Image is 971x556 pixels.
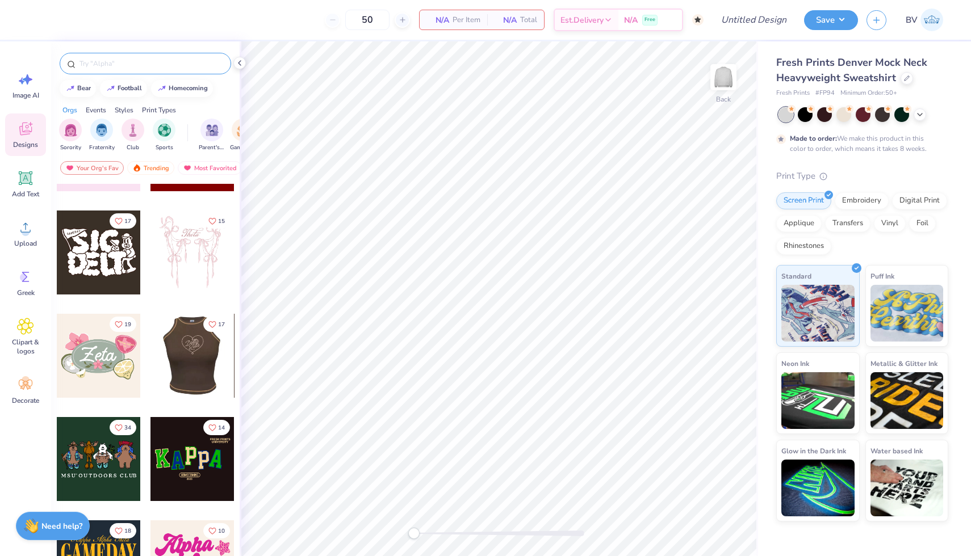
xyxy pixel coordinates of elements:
strong: Made to order: [790,134,837,143]
span: Fresh Prints Denver Mock Neck Heavyweight Sweatshirt [776,56,927,85]
input: Try "Alpha" [78,58,224,69]
input: – – [345,10,390,30]
strong: Need help? [41,521,82,532]
img: Brooke Vorona [920,9,943,31]
span: BV [906,14,918,27]
span: 34 [124,425,131,431]
div: filter for Sorority [59,119,82,152]
div: Print Types [142,105,176,115]
img: trend_line.gif [106,85,115,92]
div: Embroidery [835,192,889,209]
div: We make this product in this color to order, which means it takes 8 weeks. [790,133,930,154]
div: Foil [909,215,936,232]
span: Est. Delivery [560,14,604,26]
img: Standard [781,285,855,342]
span: Metallic & Glitter Ink [870,357,937,369]
div: Screen Print [776,192,831,209]
img: trending.gif [132,164,141,172]
span: Club [127,144,139,152]
img: Water based Ink [870,460,944,516]
span: # FP94 [815,89,835,98]
span: 18 [124,528,131,534]
span: 17 [218,322,225,327]
div: Digital Print [892,192,947,209]
span: Standard [781,270,811,282]
button: filter button [199,119,225,152]
span: Add Text [12,189,39,199]
span: Decorate [12,396,39,405]
div: filter for Parent's Weekend [199,119,225,152]
div: filter for Club [122,119,144,152]
span: Free [644,16,655,24]
img: Game Day Image [237,124,250,137]
span: N/A [426,14,449,26]
div: Applique [776,215,822,232]
div: Accessibility label [408,528,420,539]
span: Minimum Order: 50 + [840,89,897,98]
img: most_fav.gif [65,164,74,172]
button: filter button [122,119,144,152]
span: 14 [218,425,225,431]
div: homecoming [169,85,208,91]
img: trend_line.gif [66,85,75,92]
input: Untitled Design [712,9,796,31]
img: trend_line.gif [157,85,166,92]
img: Sorority Image [64,124,77,137]
div: Styles [115,105,133,115]
div: filter for Game Day [230,119,256,152]
span: Sorority [60,144,81,152]
button: Like [110,420,136,435]
img: Puff Ink [870,285,944,342]
div: Print Type [776,170,948,183]
span: Parent's Weekend [199,144,225,152]
span: Per Item [453,14,480,26]
span: Upload [14,239,37,248]
span: 17 [124,218,131,224]
span: 10 [218,528,225,534]
div: Back [716,94,731,104]
span: N/A [624,14,638,26]
div: Orgs [62,105,77,115]
img: Club Image [127,124,139,137]
div: filter for Sports [153,119,175,152]
button: Like [203,420,230,435]
span: Total [520,14,537,26]
button: Like [110,317,136,332]
span: Greek [17,288,35,297]
div: Rhinestones [776,238,831,255]
span: 15 [218,218,225,224]
div: Events [86,105,106,115]
button: bear [60,80,96,97]
span: 19 [124,322,131,327]
div: football [118,85,142,91]
button: Like [110,213,136,229]
img: Neon Ink [781,372,855,429]
span: Water based Ink [870,445,923,457]
button: homecoming [151,80,213,97]
img: Fraternity Image [95,124,108,137]
span: Designs [13,140,38,149]
span: Image AI [12,91,39,100]
div: Trending [127,161,174,175]
img: most_fav.gif [183,164,192,172]
span: Neon Ink [781,357,809,369]
span: Glow in the Dark Ink [781,445,846,457]
button: filter button [89,119,115,152]
img: Back [712,66,735,89]
span: Puff Ink [870,270,894,282]
button: Save [804,10,858,30]
button: filter button [59,119,82,152]
span: N/A [494,14,517,26]
span: Sports [156,144,173,152]
div: Your Org's Fav [60,161,124,175]
button: football [100,80,147,97]
img: Metallic & Glitter Ink [870,372,944,429]
button: Like [203,213,230,229]
div: filter for Fraternity [89,119,115,152]
div: bear [77,85,91,91]
img: Glow in the Dark Ink [781,460,855,516]
span: Fraternity [89,144,115,152]
span: Fresh Prints [776,89,810,98]
img: Parent's Weekend Image [206,124,219,137]
button: Like [203,523,230,538]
